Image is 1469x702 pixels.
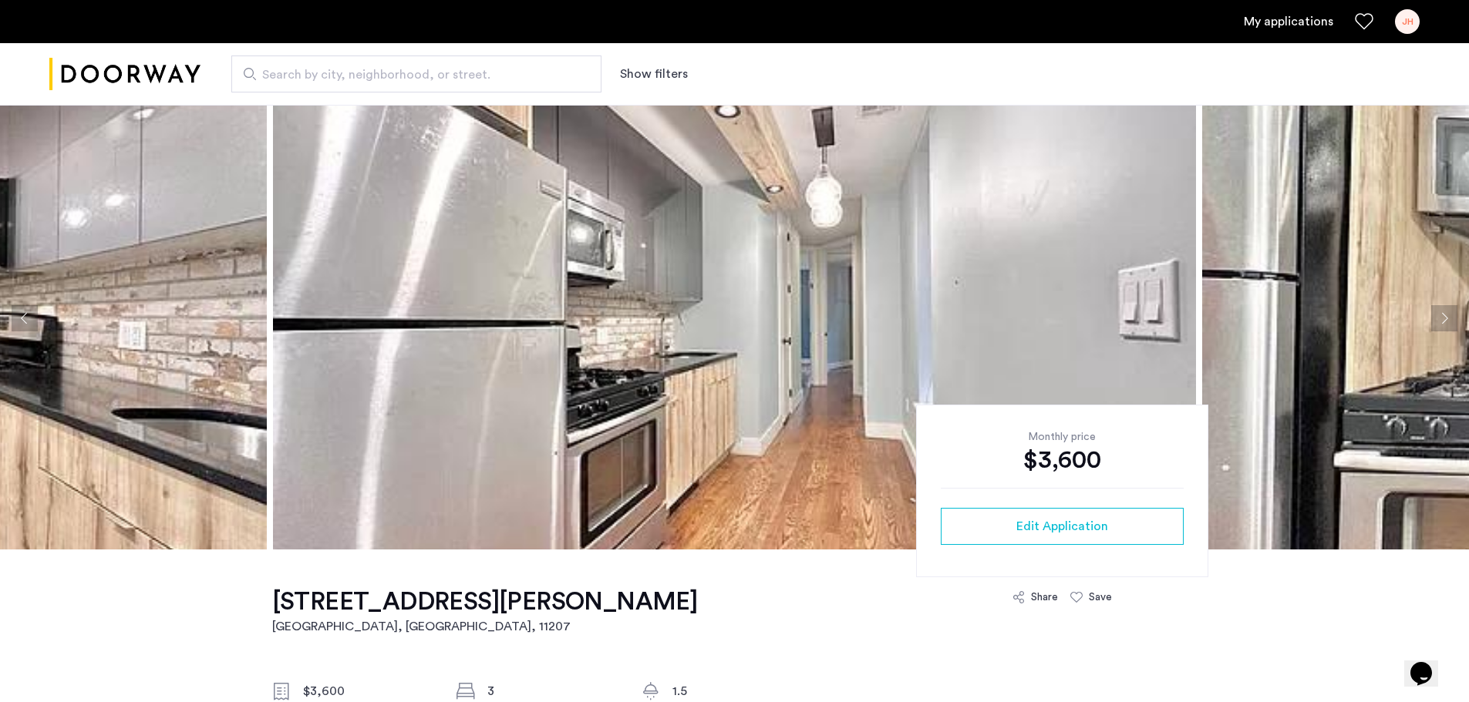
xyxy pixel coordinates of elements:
[49,45,200,103] a: Cazamio logo
[941,508,1184,545] button: button
[49,45,200,103] img: logo
[672,682,802,700] div: 1.5
[303,682,433,700] div: $3,600
[1431,305,1457,331] button: Next apartment
[1404,640,1454,687] iframe: chat widget
[1244,12,1333,31] a: My application
[231,55,601,92] input: Apartment Search
[272,617,698,636] h2: [GEOGRAPHIC_DATA], [GEOGRAPHIC_DATA] , 11207
[273,87,1196,549] img: apartment
[941,445,1184,475] div: $3,600
[487,682,617,700] div: 3
[1089,589,1112,605] div: Save
[1355,12,1373,31] a: Favorites
[1031,589,1058,605] div: Share
[1016,517,1108,536] span: Edit Application
[272,586,698,617] h1: [STREET_ADDRESS][PERSON_NAME]
[1395,9,1420,34] div: JH
[941,429,1184,445] div: Monthly price
[12,305,38,331] button: Previous apartment
[262,65,558,84] span: Search by city, neighborhood, or street.
[620,65,688,83] button: Show or hide filters
[272,586,698,636] a: [STREET_ADDRESS][PERSON_NAME][GEOGRAPHIC_DATA], [GEOGRAPHIC_DATA], 11207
